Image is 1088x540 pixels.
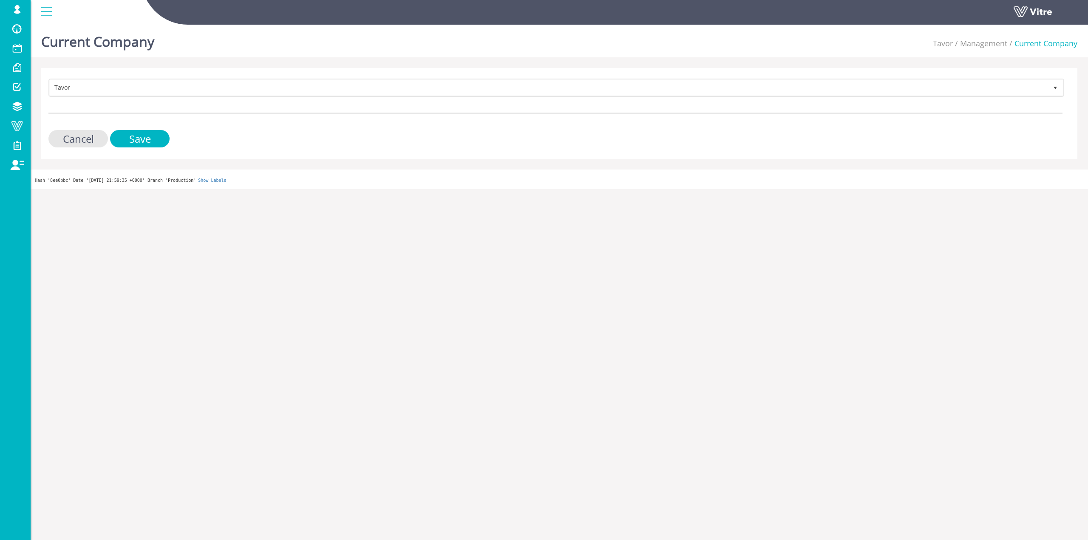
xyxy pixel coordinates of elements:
[35,178,196,183] span: Hash '8ee0bbc' Date '[DATE] 21:59:35 +0000' Branch 'Production'
[1048,80,1063,95] span: select
[933,38,953,48] a: Tavor
[1007,38,1077,49] li: Current Company
[50,80,1048,95] span: Tavor
[198,178,226,183] a: Show Labels
[41,21,154,57] h1: Current Company
[48,130,108,147] input: Cancel
[110,130,170,147] input: Save
[953,38,1007,49] li: Management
